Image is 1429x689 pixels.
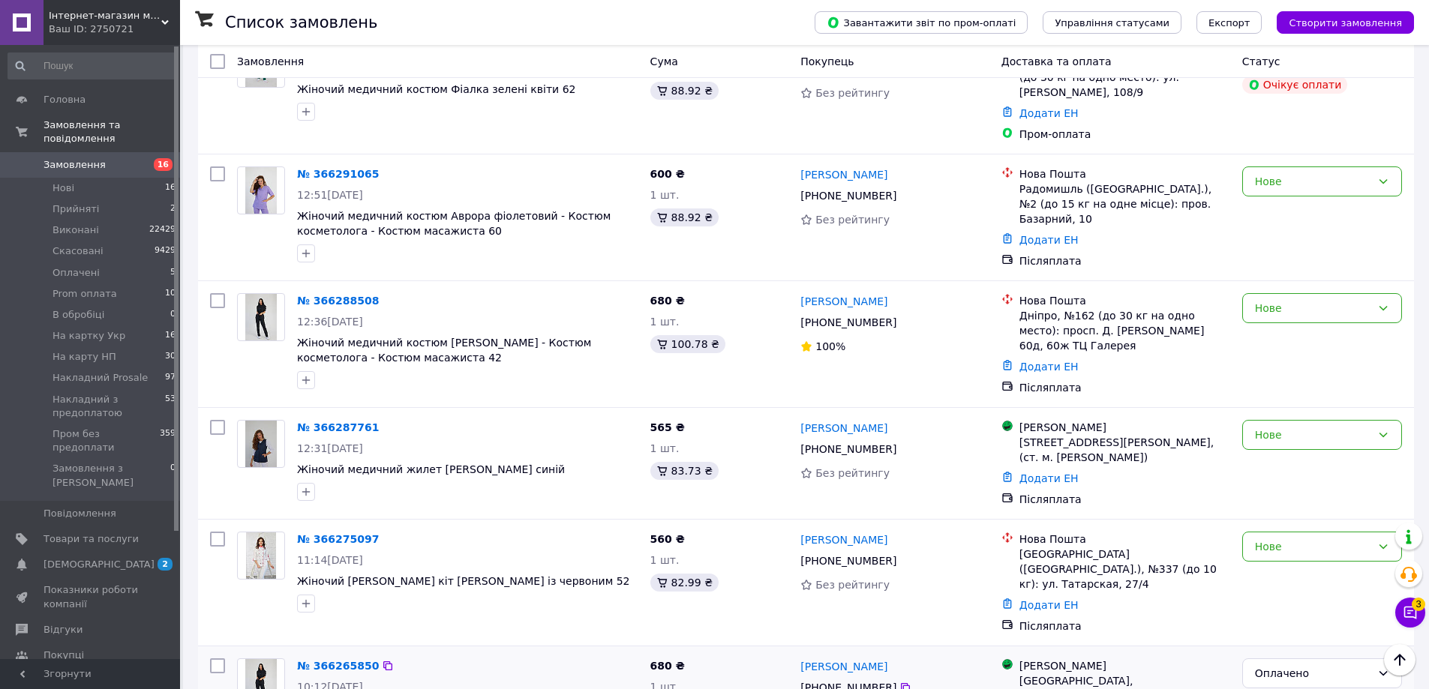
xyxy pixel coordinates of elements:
[165,181,176,195] span: 16
[237,532,285,580] a: Фото товару
[246,532,276,579] img: Фото товару
[650,442,680,454] span: 1 шт.
[1208,17,1250,28] span: Експорт
[44,93,86,106] span: Головна
[170,462,176,489] span: 0
[650,421,685,433] span: 565 ₴
[1019,472,1079,484] a: Додати ЕН
[53,308,104,322] span: В обробіці
[1019,380,1230,395] div: Післяплата
[1019,293,1230,308] div: Нова Пошта
[1384,644,1415,676] button: Наверх
[44,158,106,172] span: Замовлення
[650,189,680,201] span: 1 шт.
[44,507,116,520] span: Повідомлення
[1019,547,1230,592] div: [GEOGRAPHIC_DATA] ([GEOGRAPHIC_DATA].), №337 (до 10 кг): ул. Татарская, 27/4
[650,316,680,328] span: 1 шт.
[53,244,104,258] span: Скасовані
[1019,658,1230,673] div: [PERSON_NAME]
[44,623,83,637] span: Відгуки
[815,214,890,226] span: Без рейтингу
[149,223,176,237] span: 22429
[53,462,170,489] span: Замовлення з [PERSON_NAME]
[1019,107,1079,119] a: Додати ЕН
[170,308,176,322] span: 0
[1019,308,1230,353] div: Дніпро, №162 (до 30 кг на одно место): просп. Д. [PERSON_NAME] 60д, 60ж ТЦ Галерея
[815,87,890,99] span: Без рейтингу
[297,295,379,307] a: № 366288508
[650,295,685,307] span: 680 ₴
[1019,420,1230,435] div: [PERSON_NAME]
[165,329,176,343] span: 16
[165,371,176,385] span: 97
[1019,181,1230,226] div: Радомишль ([GEOGRAPHIC_DATA].), №2 (до 15 кг на одне місце): пров. Базарний, 10
[44,649,84,662] span: Покупці
[225,13,377,31] h1: Список замовлень
[1255,538,1371,555] div: Нове
[1412,598,1425,611] span: 3
[650,462,719,480] div: 83.73 ₴
[170,202,176,216] span: 2
[1001,55,1112,67] span: Доставка та оплата
[165,350,176,364] span: 30
[237,420,285,468] a: Фото товару
[245,421,277,467] img: Фото товару
[44,532,139,546] span: Товари та послуги
[800,659,887,674] a: [PERSON_NAME]
[815,579,890,591] span: Без рейтингу
[797,312,899,333] div: [PHONE_NUMBER]
[297,189,363,201] span: 12:51[DATE]
[237,55,304,67] span: Замовлення
[650,335,725,353] div: 100.78 ₴
[797,550,899,571] div: [PHONE_NUMBER]
[815,467,890,479] span: Без рейтингу
[297,337,591,364] a: Жіночий медичний костюм [PERSON_NAME] - Костюм косметолога - Костюм масажиста 42
[1043,11,1181,34] button: Управління статусами
[53,181,74,195] span: Нові
[800,55,854,67] span: Покупець
[44,118,180,145] span: Замовлення та повідомлення
[1019,234,1079,246] a: Додати ЕН
[1019,361,1079,373] a: Додати ЕН
[1242,55,1280,67] span: Статус
[170,266,176,280] span: 5
[1255,173,1371,190] div: Нове
[1196,11,1262,34] button: Експорт
[53,427,160,454] span: Пром без предоплати
[53,202,99,216] span: Прийняті
[1019,492,1230,507] div: Післяплата
[800,167,887,182] a: [PERSON_NAME]
[1255,300,1371,316] div: Нове
[650,168,685,180] span: 600 ₴
[245,167,277,214] img: Фото товару
[800,294,887,309] a: [PERSON_NAME]
[44,583,139,610] span: Показники роботи компанії
[297,533,379,545] a: № 366275097
[827,16,1016,29] span: Завантажити звіт по пром-оплаті
[49,22,180,36] div: Ваш ID: 2750721
[297,575,630,587] a: Жіночий [PERSON_NAME] кіт [PERSON_NAME] із червоним 52
[53,350,116,364] span: На карту НП
[297,210,611,237] a: Жіночий медичний костюм Аврора фіолетовий - Костюм косметолога - Костюм масажиста 60
[44,558,155,571] span: [DEMOGRAPHIC_DATA]
[297,463,565,475] a: Жіночий медичний жилет [PERSON_NAME] синій
[1019,435,1230,465] div: [STREET_ADDRESS][PERSON_NAME], (ст. м. [PERSON_NAME])
[1262,16,1414,28] a: Створити замовлення
[650,660,685,672] span: 680 ₴
[297,83,576,95] span: Жіночий медичний костюм Фіалка зелені квіти 62
[297,316,363,328] span: 12:36[DATE]
[53,393,165,420] span: Накладний з предоплатою
[1019,619,1230,634] div: Післяплата
[154,158,173,171] span: 16
[1242,76,1348,94] div: Очікує оплати
[155,244,176,258] span: 9429
[800,532,887,547] a: [PERSON_NAME]
[797,185,899,206] div: [PHONE_NUMBER]
[815,11,1028,34] button: Завантажити звіт по пром-оплаті
[53,287,117,301] span: Prom оплата
[650,82,719,100] div: 88.92 ₴
[297,168,379,180] a: № 366291065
